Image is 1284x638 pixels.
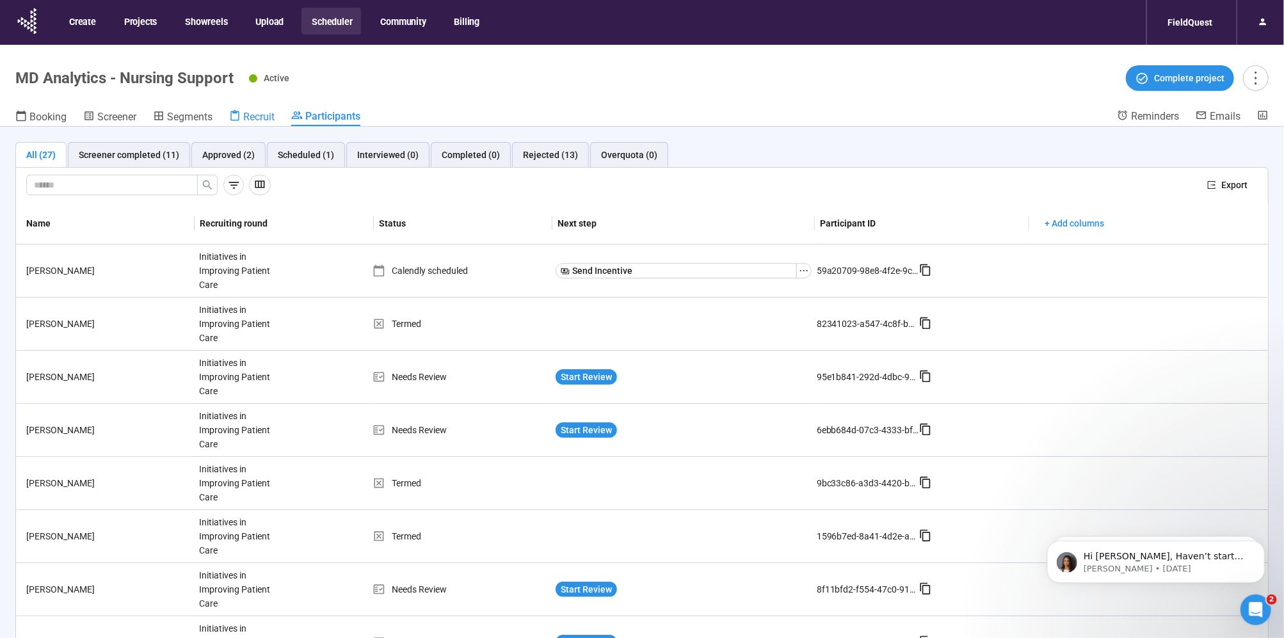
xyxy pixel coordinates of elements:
div: Completed (0) [442,148,500,162]
span: Start Review [561,370,612,384]
span: 2 [1267,594,1277,605]
span: Recruit [243,111,275,123]
button: ellipsis [796,263,812,278]
a: Recruit [229,109,275,126]
span: Screener [97,111,136,123]
span: Export [1221,178,1248,192]
div: Initiatives in Improving Patient Care [194,351,290,403]
div: Initiatives in Improving Patient Care [194,510,290,562]
button: Scheduler [301,8,361,35]
a: Reminders [1117,109,1179,125]
div: Interviewed (0) [357,148,419,162]
div: Needs Review [373,582,550,596]
div: 59a20709-98e8-4f2e-9c0f-d1187e086620 [817,264,919,278]
button: Send Incentive [556,263,797,278]
span: Emails [1210,110,1240,122]
div: [PERSON_NAME] [21,264,194,278]
div: Initiatives in Improving Patient Care [194,404,290,456]
iframe: Intercom notifications message [1028,514,1284,603]
div: Rejected (13) [523,148,578,162]
div: Approved (2) [202,148,255,162]
button: Start Review [556,422,617,438]
div: 9bc33c86-a3d3-4420-bb4e-cdfb08561c9b [817,476,919,490]
button: search [197,175,218,195]
a: Emails [1196,109,1240,125]
th: Recruiting round [195,203,373,244]
a: Screener [83,109,136,126]
div: Screener completed (11) [79,148,179,162]
button: Start Review [556,582,617,597]
div: [PERSON_NAME] [21,476,194,490]
span: Complete project [1154,71,1224,85]
div: [PERSON_NAME] [21,529,194,543]
button: more [1243,65,1269,91]
button: Upload [245,8,293,35]
span: + Add columns [1045,216,1104,230]
div: Termed [373,476,550,490]
span: Participants [305,110,360,122]
span: Start Review [561,423,612,437]
div: Calendly scheduled [373,264,550,278]
div: Termed [373,317,550,331]
button: Create [59,8,105,35]
span: search [202,180,213,190]
div: 1596b7ed-8a41-4d2e-a8cb-35666eee6cf3 [817,529,919,543]
div: [PERSON_NAME] [21,317,194,331]
div: [PERSON_NAME] [21,582,194,596]
th: Next step [552,203,815,244]
div: Termed [373,529,550,543]
div: Initiatives in Improving Patient Care [194,298,290,350]
button: Start Review [556,369,617,385]
div: Scheduled (1) [278,148,334,162]
iframe: Intercom live chat [1240,594,1271,625]
div: Initiatives in Improving Patient Care [194,563,290,616]
div: Needs Review [373,370,550,384]
span: Reminders [1131,110,1179,122]
button: + Add columns [1034,213,1114,234]
button: Projects [114,8,166,35]
span: Send Incentive [572,264,632,278]
div: 6ebb684d-07c3-4333-bff6-511f79421ed8 [817,423,919,437]
span: Segments [167,111,213,123]
th: Status [374,203,552,244]
span: export [1207,180,1216,189]
div: 8f11bfd2-f554-47c0-917a-31f0c788b9f4 [817,582,919,596]
div: All (27) [26,148,56,162]
div: [PERSON_NAME] [21,423,194,437]
button: Complete project [1126,65,1234,91]
a: Segments [153,109,213,126]
button: Billing [444,8,489,35]
span: ellipsis [799,266,809,276]
div: FieldQuest [1160,10,1220,35]
span: Start Review [561,582,612,596]
div: 95e1b841-292d-4dbc-99b1-931ba3a2107a [817,370,919,384]
h1: MD Analytics - Nursing Support [15,69,234,87]
div: Initiatives in Improving Patient Care [194,457,290,509]
th: Participant ID [815,203,1029,244]
a: Booking [15,109,67,126]
div: Initiatives in Improving Patient Care [194,244,290,297]
span: more [1247,69,1264,86]
a: Participants [291,109,360,126]
button: exportExport [1197,175,1258,195]
div: [PERSON_NAME] [21,370,194,384]
span: Active [264,73,289,83]
div: Needs Review [373,423,550,437]
div: Overquota (0) [601,148,657,162]
th: Name [16,203,195,244]
span: Booking [29,111,67,123]
button: Community [370,8,435,35]
div: 82341023-a547-4c8f-b555-d3193d4f5c31 [817,317,919,331]
button: Showreels [175,8,236,35]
